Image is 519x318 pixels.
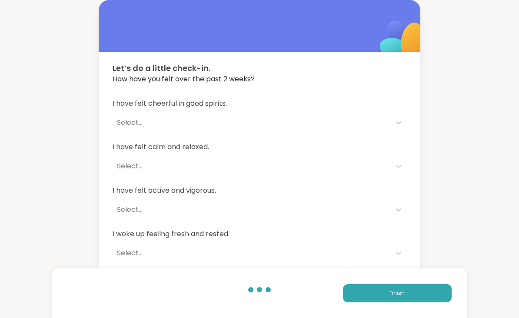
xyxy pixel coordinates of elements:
button: Finish [343,284,452,302]
div: Select... [117,248,386,258]
span: Finish [389,289,405,297]
span: How have you felt over the past 2 weeks? [113,74,406,84]
div: Select... [117,204,386,215]
div: Select... [117,117,386,128]
div: Select... [117,161,386,171]
span: I have felt calm and relaxed. [113,142,406,152]
span: I have felt active and vigorous. [113,185,406,196]
span: I woke up feeling fresh and rested. [113,229,406,239]
span: I have felt cheerful in good spirits. [113,98,406,109]
span: Let’s do a little check-in. [113,62,406,74]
